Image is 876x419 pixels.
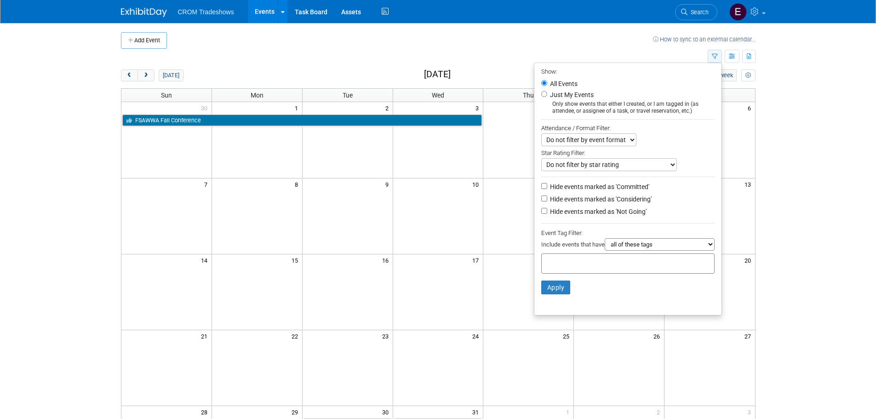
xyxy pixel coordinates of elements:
[384,178,393,190] span: 9
[121,32,167,49] button: Add Event
[161,92,172,99] span: Sun
[541,101,715,115] div: Only show events that either I created, or I am tagged in (as attendee, or assignee of a task, or...
[200,330,212,342] span: 21
[291,254,302,266] span: 15
[475,102,483,114] span: 3
[471,406,483,418] span: 31
[200,254,212,266] span: 14
[471,254,483,266] span: 17
[471,330,483,342] span: 24
[548,80,578,87] label: All Events
[744,178,755,190] span: 13
[294,178,302,190] span: 8
[137,69,155,81] button: next
[121,8,167,17] img: ExhibitDay
[653,36,756,43] a: How to sync to an external calendar...
[251,92,263,99] span: Mon
[744,330,755,342] span: 27
[562,330,573,342] span: 25
[291,406,302,418] span: 29
[541,123,715,133] div: Attendance / Format Filter:
[541,281,571,294] button: Apply
[343,92,353,99] span: Tue
[656,406,664,418] span: 2
[548,195,652,204] label: Hide events marked as 'Considering'
[565,406,573,418] span: 1
[741,69,755,81] button: myCustomButton
[687,9,709,16] span: Search
[471,178,483,190] span: 10
[381,330,393,342] span: 23
[653,330,664,342] span: 26
[381,406,393,418] span: 30
[548,90,594,99] label: Just My Events
[541,65,715,77] div: Show:
[523,92,534,99] span: Thu
[159,69,183,81] button: [DATE]
[294,102,302,114] span: 1
[200,102,212,114] span: 30
[122,115,482,126] a: FSAWWA Fall Conference
[384,102,393,114] span: 2
[424,69,451,80] h2: [DATE]
[747,406,755,418] span: 3
[291,330,302,342] span: 22
[729,3,747,21] img: Eden Burleigh
[548,182,649,191] label: Hide events marked as 'Committed'
[747,102,755,114] span: 6
[541,238,715,253] div: Include events that have
[548,207,647,216] label: Hide events marked as 'Not Going'
[541,146,715,158] div: Star Rating Filter:
[541,228,715,238] div: Event Tag Filter:
[200,406,212,418] span: 28
[745,73,751,79] i: Personalize Calendar
[203,178,212,190] span: 7
[381,254,393,266] span: 16
[432,92,444,99] span: Wed
[716,69,737,81] button: week
[178,8,234,16] span: CROM Tradeshows
[744,254,755,266] span: 20
[675,4,717,20] a: Search
[121,69,138,81] button: prev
